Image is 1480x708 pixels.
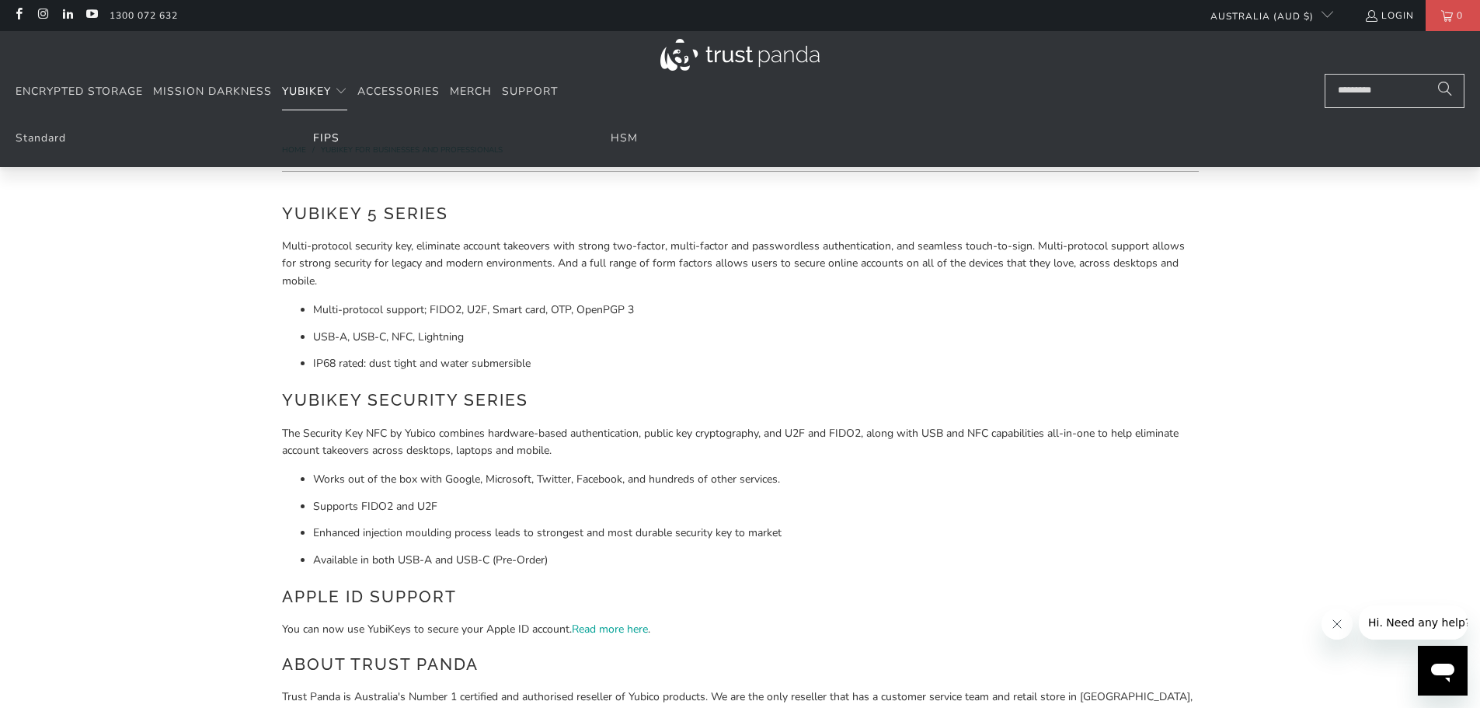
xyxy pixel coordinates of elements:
[660,39,820,71] img: Trust Panda Australia
[313,302,1199,319] li: Multi-protocol support; FIDO2, U2F, Smart card, OTP, OpenPGP 3
[313,329,1199,346] li: USB-A, USB-C, NFC, Lightning
[313,498,1199,515] li: Supports FIDO2 and U2F
[85,9,98,22] a: Trust Panda Australia on YouTube
[450,74,492,110] a: Merch
[1325,74,1464,108] input: Search...
[1426,74,1464,108] button: Search
[450,84,492,99] span: Merch
[153,74,272,110] a: Mission Darkness
[16,74,558,110] nav: Translation missing: en.navigation.header.main_nav
[282,621,1199,638] p: You can now use YubiKeys to secure your Apple ID account. .
[110,7,178,24] a: 1300 072 632
[282,584,1199,609] h2: Apple ID Support
[282,74,347,110] summary: YubiKey
[282,201,1199,226] h2: YubiKey 5 Series
[313,355,1199,372] li: IP68 rated: dust tight and water submersible
[12,9,25,22] a: Trust Panda Australia on Facebook
[153,84,272,99] span: Mission Darkness
[611,131,638,145] a: HSM
[16,74,143,110] a: Encrypted Storage
[282,388,1199,413] h2: YubiKey Security Series
[16,131,66,145] a: Standard
[1359,605,1468,640] iframe: Message from company
[1322,609,1353,640] iframe: Close message
[357,74,440,110] a: Accessories
[282,652,1199,677] h2: About Trust Panda
[1364,7,1414,24] a: Login
[313,552,1199,569] li: Available in both USB-A and USB-C (Pre-Order)
[9,11,112,23] span: Hi. Need any help?
[502,74,558,110] a: Support
[1418,646,1468,696] iframe: Button to launch messaging window
[313,131,340,145] a: FIPS
[282,84,331,99] span: YubiKey
[357,84,440,99] span: Accessories
[572,622,648,637] a: Read more here
[313,525,1199,542] li: Enhanced injection moulding process leads to strongest and most durable security key to market
[313,471,1199,488] li: Works out of the box with Google, Microsoft, Twitter, Facebook, and hundreds of other services.
[282,425,1199,460] p: The Security Key NFC by Yubico combines hardware-based authentication, public key cryptography, a...
[16,84,143,99] span: Encrypted Storage
[502,84,558,99] span: Support
[61,9,74,22] a: Trust Panda Australia on LinkedIn
[36,9,49,22] a: Trust Panda Australia on Instagram
[282,238,1199,290] p: Multi-protocol security key, eliminate account takeovers with strong two-factor, multi-factor and...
